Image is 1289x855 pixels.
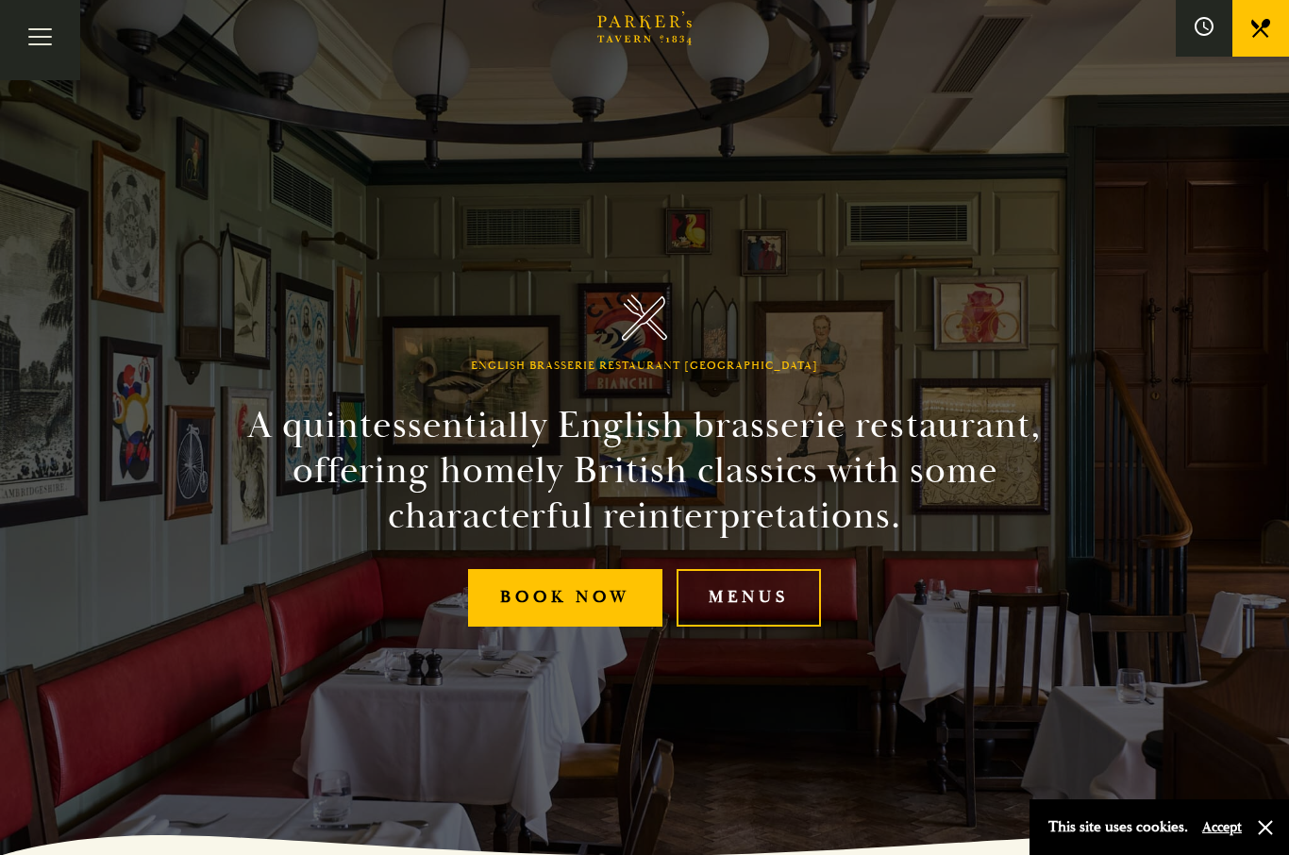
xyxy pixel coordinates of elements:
a: Book Now [468,569,662,627]
h1: English Brasserie Restaurant [GEOGRAPHIC_DATA] [471,360,818,373]
h2: A quintessentially English brasserie restaurant, offering homely British classics with some chara... [214,403,1075,539]
button: Close and accept [1256,818,1275,837]
p: This site uses cookies. [1048,813,1188,841]
img: Parker's Tavern Brasserie Cambridge [622,294,668,341]
button: Accept [1202,818,1242,836]
a: Menus [677,569,821,627]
